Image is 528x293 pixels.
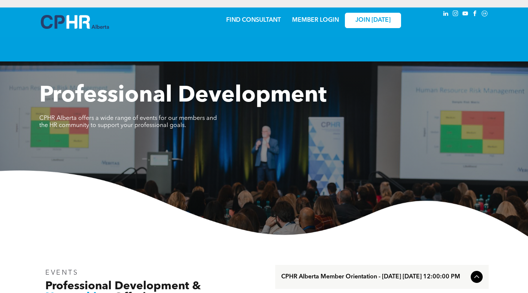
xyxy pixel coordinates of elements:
a: Social network [480,9,489,19]
span: Professional Development & [45,281,201,292]
img: A blue and white logo for cp alberta [41,15,109,29]
a: facebook [471,9,479,19]
a: instagram [451,9,459,19]
span: CPHR Alberta offers a wide range of events for our members and the HR community to support your p... [39,115,217,129]
span: CPHR Alberta Member Orientation - [DATE] [DATE] 12:00:00 PM [281,274,468,281]
span: JOIN [DATE] [355,17,391,24]
span: Professional Development [39,85,327,107]
a: FIND CONSULTANT [226,17,281,23]
a: linkedin [441,9,450,19]
span: EVENTS [45,269,79,276]
a: youtube [461,9,469,19]
a: JOIN [DATE] [345,13,401,28]
a: MEMBER LOGIN [292,17,339,23]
